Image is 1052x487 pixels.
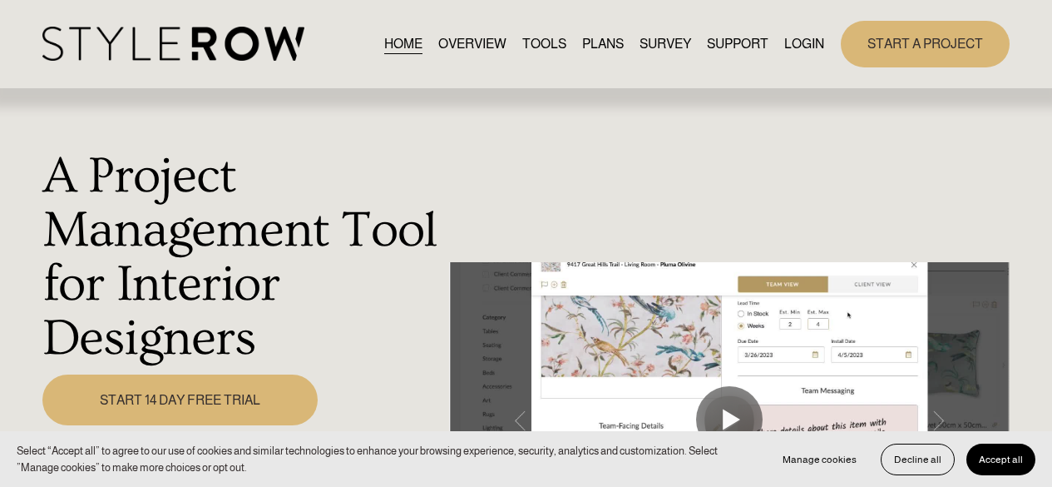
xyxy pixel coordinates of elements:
[707,32,768,55] a: folder dropdown
[696,386,763,453] button: Play
[17,443,753,475] p: Select “Accept all” to agree to our use of cookies and similar technologies to enhance your brows...
[384,32,422,55] a: HOME
[42,149,441,365] h1: A Project Management Tool for Interior Designers
[707,34,768,54] span: SUPPORT
[881,444,955,475] button: Decline all
[979,454,1023,465] span: Accept all
[841,21,1010,67] a: START A PROJECT
[522,32,566,55] a: TOOLS
[438,32,506,55] a: OVERVIEW
[42,375,319,425] a: START 14 DAY FREE TRIAL
[640,32,691,55] a: SURVEY
[966,444,1035,475] button: Accept all
[770,444,869,475] button: Manage cookies
[894,454,941,465] span: Decline all
[582,32,624,55] a: PLANS
[784,32,824,55] a: LOGIN
[783,454,857,465] span: Manage cookies
[42,27,304,61] img: StyleRow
